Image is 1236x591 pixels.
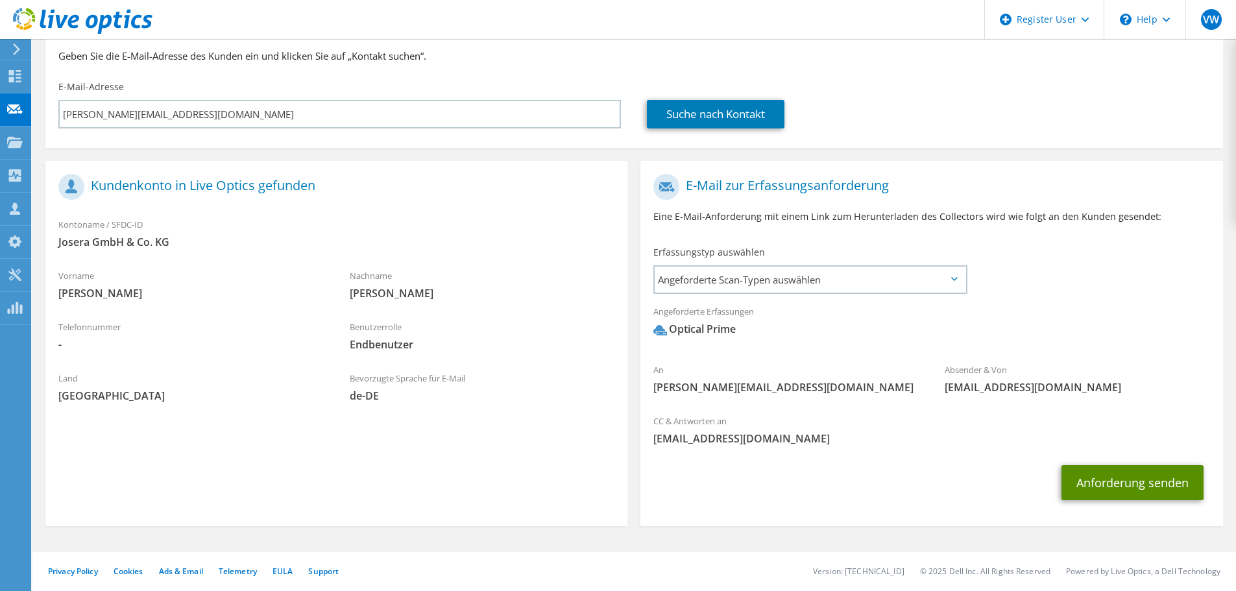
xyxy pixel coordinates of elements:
[350,337,615,352] span: Endbenutzer
[58,337,324,352] span: -
[58,286,324,300] span: [PERSON_NAME]
[58,389,324,403] span: [GEOGRAPHIC_DATA]
[350,286,615,300] span: [PERSON_NAME]
[932,356,1223,401] div: Absender & Von
[1066,566,1220,577] li: Powered by Live Optics, a Dell Technology
[273,566,293,577] a: EULA
[48,566,98,577] a: Privacy Policy
[647,100,784,128] a: Suche nach Kontakt
[219,566,257,577] a: Telemetry
[58,80,124,93] label: E-Mail-Adresse
[655,267,965,293] span: Angeforderte Scan-Typen auswählen
[813,566,904,577] li: Version: [TECHNICAL_ID]
[58,49,1210,63] h3: Geben Sie die E-Mail-Adresse des Kunden ein und klicken Sie auf „Kontakt suchen“.
[1120,14,1132,25] svg: \n
[308,566,339,577] a: Support
[337,262,628,307] div: Nachname
[945,380,1210,394] span: [EMAIL_ADDRESS][DOMAIN_NAME]
[653,174,1203,200] h1: E-Mail zur Erfassungsanforderung
[58,174,608,200] h1: Kundenkonto in Live Optics gefunden
[45,262,337,307] div: Vorname
[350,389,615,403] span: de-DE
[337,365,628,409] div: Bevorzugte Sprache für E-Mail
[159,566,203,577] a: Ads & Email
[653,380,919,394] span: [PERSON_NAME][EMAIL_ADDRESS][DOMAIN_NAME]
[653,210,1209,224] p: Eine E-Mail-Anforderung mit einem Link zum Herunterladen des Collectors wird wie folgt an den Kun...
[1061,465,1204,500] button: Anforderung senden
[640,298,1222,350] div: Angeforderte Erfassungen
[640,407,1222,452] div: CC & Antworten an
[58,235,614,249] span: Josera GmbH & Co. KG
[640,356,932,401] div: An
[653,246,765,259] label: Erfassungstyp auswählen
[337,313,628,358] div: Benutzerrolle
[653,322,736,337] div: Optical Prime
[114,566,143,577] a: Cookies
[45,365,337,409] div: Land
[1201,9,1222,30] span: VW
[45,313,337,358] div: Telefonnummer
[45,211,627,256] div: Kontoname / SFDC-ID
[653,431,1209,446] span: [EMAIL_ADDRESS][DOMAIN_NAME]
[920,566,1050,577] li: © 2025 Dell Inc. All Rights Reserved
